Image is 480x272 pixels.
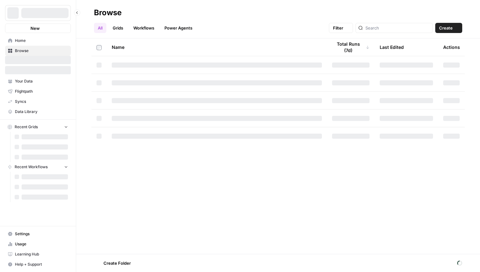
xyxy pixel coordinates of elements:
[5,249,71,259] a: Learning Hub
[5,36,71,46] a: Home
[333,25,343,31] span: Filter
[332,38,370,56] div: Total Runs (7d)
[15,48,68,54] span: Browse
[5,229,71,239] a: Settings
[365,25,430,31] input: Search
[5,23,71,33] button: New
[15,38,68,43] span: Home
[112,38,322,56] div: Name
[5,162,71,172] button: Recent Workflows
[380,38,404,56] div: Last Edited
[15,78,68,84] span: Your Data
[103,260,131,266] span: Create Folder
[5,76,71,86] a: Your Data
[5,122,71,132] button: Recent Grids
[130,23,158,33] a: Workflows
[94,8,122,18] div: Browse
[161,23,196,33] a: Power Agents
[435,23,462,33] button: Create
[15,164,48,170] span: Recent Workflows
[15,262,68,267] span: Help + Support
[15,241,68,247] span: Usage
[15,251,68,257] span: Learning Hub
[109,23,127,33] a: Grids
[5,86,71,96] a: Flightpath
[5,107,71,117] a: Data Library
[5,259,71,269] button: Help + Support
[15,99,68,104] span: Syncs
[5,96,71,107] a: Syncs
[94,23,106,33] a: All
[15,109,68,115] span: Data Library
[439,25,453,31] span: Create
[94,258,135,268] button: Create Folder
[443,38,460,56] div: Actions
[5,46,71,56] a: Browse
[5,239,71,249] a: Usage
[329,23,353,33] button: Filter
[15,231,68,237] span: Settings
[30,25,40,31] span: New
[15,124,38,130] span: Recent Grids
[15,89,68,94] span: Flightpath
